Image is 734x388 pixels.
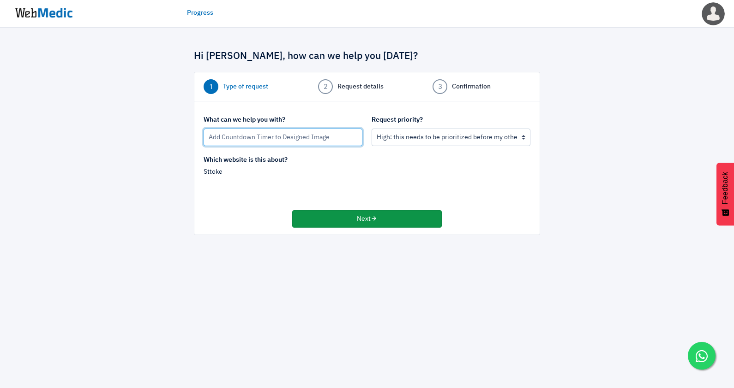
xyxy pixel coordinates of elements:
span: 3 [433,79,447,94]
a: Progress [187,8,213,18]
p: Sttoke [204,167,362,177]
button: Feedback - Show survey [716,163,734,225]
a: 3 Confirmation [433,79,530,94]
strong: What can we help you with? [204,117,285,123]
span: Request details [337,82,384,92]
span: 2 [318,79,333,94]
span: Confirmation [452,82,491,92]
h4: Hi [PERSON_NAME], how can we help you [DATE]? [194,51,540,63]
strong: Which website is this about? [204,157,288,163]
strong: Request priority? [372,117,423,123]
button: Next [292,210,442,228]
a: 1 Type of request [204,79,301,94]
span: 1 [204,79,218,94]
span: Type of request [223,82,268,92]
span: Feedback [721,172,729,204]
a: 2 Request details [318,79,416,94]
